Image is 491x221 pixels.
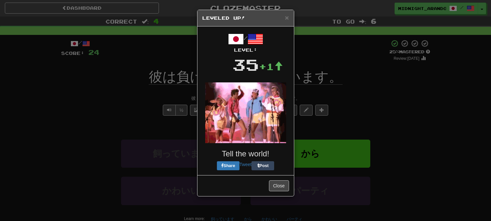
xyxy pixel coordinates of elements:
[269,180,289,191] button: Close
[251,161,274,170] button: Post
[259,60,283,73] div: +1
[285,14,289,21] button: Close
[202,31,289,53] div: /
[205,82,286,143] img: dancing-0d422d2bf4134a41bd870944a7e477a280a918d08b0375f72831dcce4ed6eb41.gif
[202,47,289,53] div: Level:
[202,15,289,21] h5: Leveled Up!
[240,162,251,167] a: Tweet
[285,14,289,21] span: ×
[217,161,240,170] button: Share
[232,53,259,76] div: 35
[202,150,289,158] h3: Tell the world!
